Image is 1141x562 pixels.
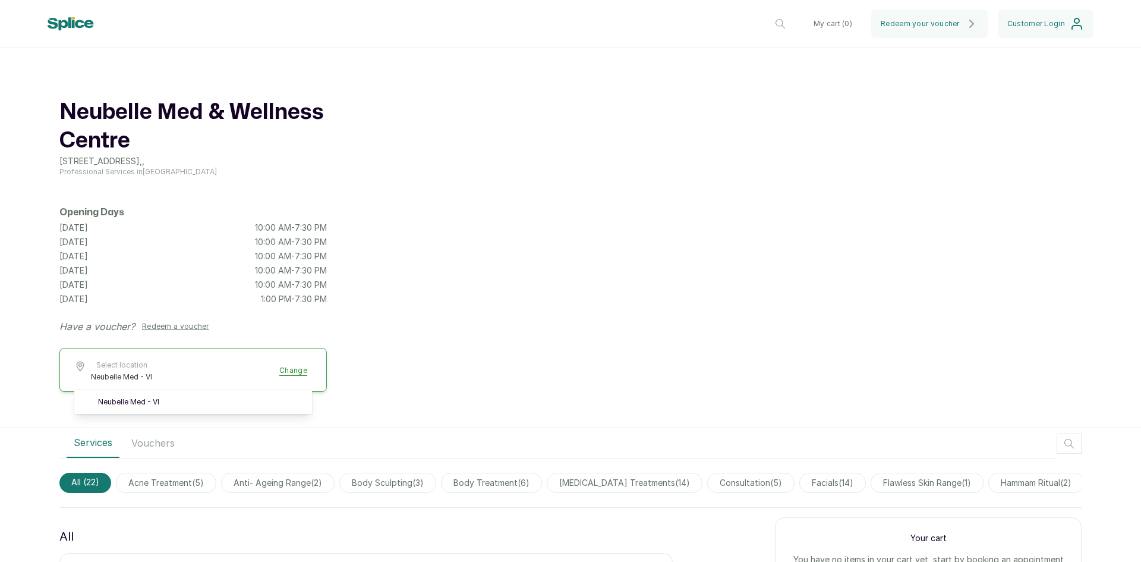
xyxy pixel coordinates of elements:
p: 10:00 AM - 7:30 PM [255,265,327,277]
p: 10:00 AM - 7:30 PM [255,236,327,248]
span: Customer Login [1007,19,1065,29]
span: Neubelle Med - VI [91,372,152,382]
p: Have a voucher? [59,319,135,334]
span: hammam ritual(2) [988,473,1084,493]
p: 1:00 PM - 7:30 PM [261,293,327,305]
p: 10:00 AM - 7:30 PM [255,250,327,262]
p: 10:00 AM - 7:30 PM [255,222,327,234]
button: Redeem a voucher [137,319,214,334]
h2: Opening Days [59,205,327,219]
span: [MEDICAL_DATA] treatments(14) [547,473,702,493]
p: [DATE] [59,293,88,305]
p: Your cart [790,532,1067,544]
button: Customer Login [998,10,1093,38]
span: All (22) [59,473,111,493]
button: Services [67,428,119,458]
p: [DATE] [59,222,88,234]
h1: Neubelle Med & Wellness Centre [59,98,327,155]
span: Select location [91,360,152,370]
button: Vouchers [124,428,182,458]
span: Redeem your voucher [881,19,960,29]
button: My cart (0) [804,10,862,38]
span: facials(14) [799,473,866,493]
button: Select locationNeubelle Med - VIChange [74,360,312,382]
p: Professional Services in [GEOGRAPHIC_DATA] [59,167,327,177]
span: consultation(5) [707,473,795,493]
span: acne treatment(5) [116,473,216,493]
p: [STREET_ADDRESS] , , [59,155,327,167]
span: body sculpting(3) [339,473,436,493]
span: flawless skin range(1) [871,473,984,493]
p: [DATE] [59,236,88,248]
p: All [59,527,74,546]
a: Neubelle Med - VI [98,397,302,407]
button: Redeem your voucher [871,10,988,38]
span: anti- ageing range(2) [221,473,335,493]
p: [DATE] [59,250,88,262]
p: 10:00 AM - 7:30 PM [255,279,327,291]
p: [DATE] [59,265,88,277]
ul: Select locationNeubelle Med - VIChange [74,390,312,414]
p: [DATE] [59,279,88,291]
span: body treatment(6) [441,473,542,493]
